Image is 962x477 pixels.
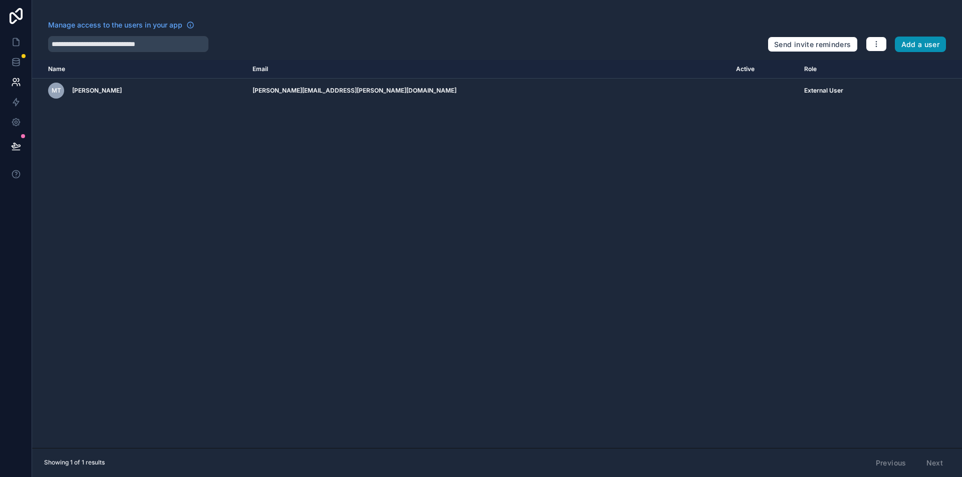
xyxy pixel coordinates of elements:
[730,60,799,79] th: Active
[52,87,61,95] span: MT
[247,60,730,79] th: Email
[768,37,857,53] button: Send invite reminders
[48,20,182,30] span: Manage access to the users in your app
[72,87,122,95] span: [PERSON_NAME]
[247,79,730,103] td: [PERSON_NAME][EMAIL_ADDRESS][PERSON_NAME][DOMAIN_NAME]
[32,60,247,79] th: Name
[48,20,194,30] a: Manage access to the users in your app
[44,458,105,466] span: Showing 1 of 1 results
[895,37,946,53] button: Add a user
[32,60,962,448] div: scrollable content
[798,60,912,79] th: Role
[804,87,843,95] span: External User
